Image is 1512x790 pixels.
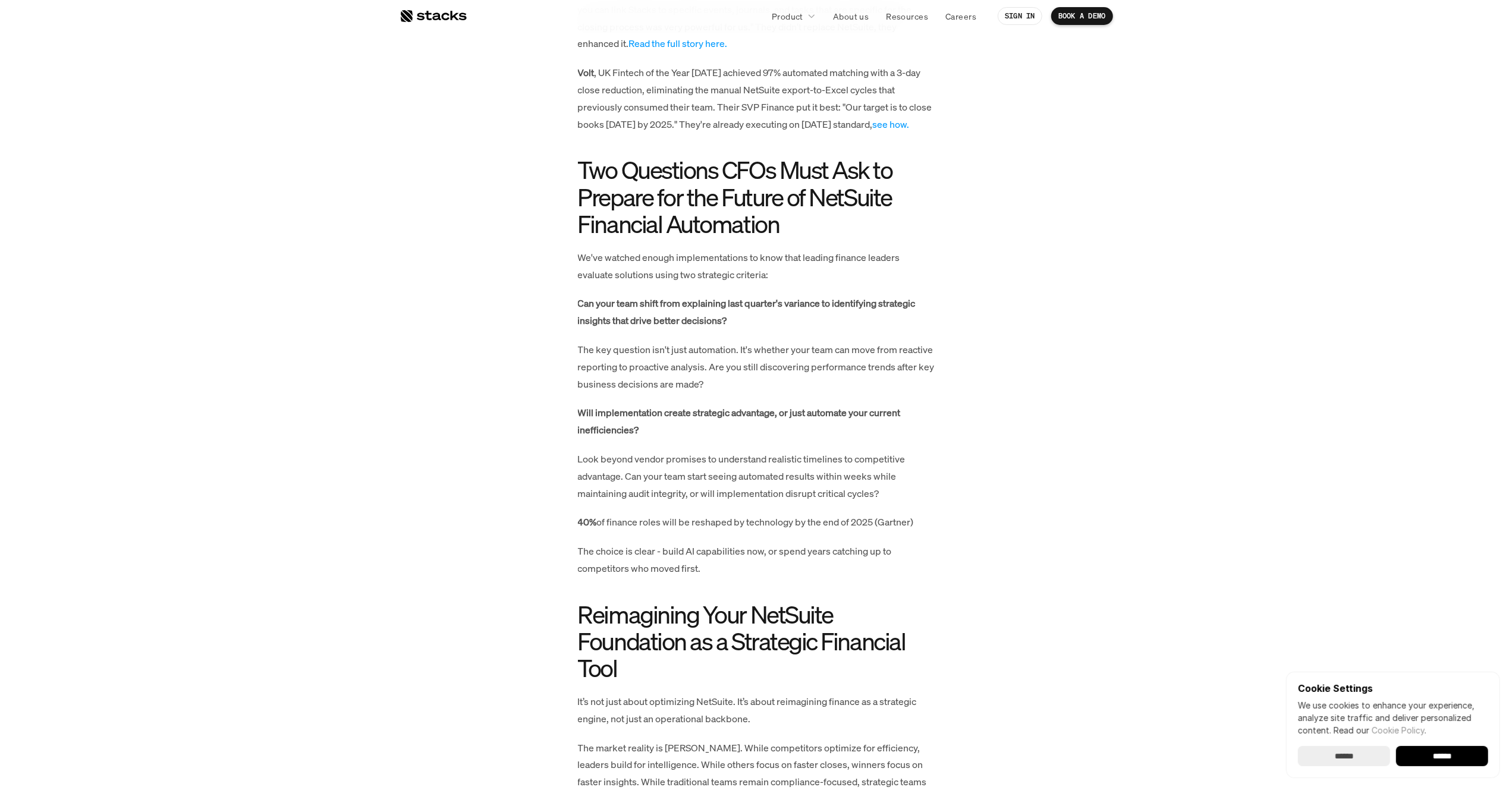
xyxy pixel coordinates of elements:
p: About us [833,10,869,23]
a: Read the full story here. [629,37,728,50]
p: , UK Fintech of the Year [DATE] achieved 97% automated matching with a 3-day close reduction, eli... [578,64,935,133]
h2: Two Questions CFOs Must Ask to Prepare for the Future of NetSuite Financial Automation [578,156,935,237]
a: BOOK A DEMO [1051,7,1113,25]
a: Privacy Policy [140,226,193,235]
p: The key question isn't just automation. It's whether your team can move from reactive reporting t... [578,341,935,392]
a: see how. [873,118,910,131]
h2: Reimagining Your NetSuite Foundation as a Strategic Financial Tool [578,601,935,681]
p: The choice is clear - build AI capabilities now, or spend years catching up to competitors who mo... [578,543,935,577]
p: SIGN IN [1005,12,1035,20]
p: Product [772,10,803,23]
strong: Will implementation create strategic advantage, or just automate your current inefficiencies? [578,406,903,436]
a: Resources [879,5,935,27]
a: Careers [938,5,983,27]
p: Resources [886,10,928,23]
a: About us [826,5,876,27]
p: Cookie Settings [1298,684,1488,693]
strong: 40% [578,515,597,528]
p: It’s not just about optimizing NetSuite. It’s about reimagining finance as a strategic engine, no... [578,693,935,728]
a: SIGN IN [998,7,1042,25]
p: BOOK A DEMO [1058,12,1106,20]
p: We use cookies to enhance your experience, analyze site traffic and deliver personalized content. [1298,699,1488,737]
strong: Volt [578,66,595,79]
a: Cookie Policy [1372,725,1425,735]
span: Read our . [1334,725,1426,735]
p: of finance roles will be reshaped by technology by the end of 2025 (Gartner) [578,514,935,531]
p: Careers [945,10,976,23]
p: We've watched enough implementations to know that leading finance leaders evaluate solutions usin... [578,249,935,284]
strong: Can your team shift from explaining last quarter's variance to identifying strategic insights tha... [578,297,917,327]
p: Look beyond vendor promises to understand realistic timelines to competitive advantage. Can your ... [578,451,935,502]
